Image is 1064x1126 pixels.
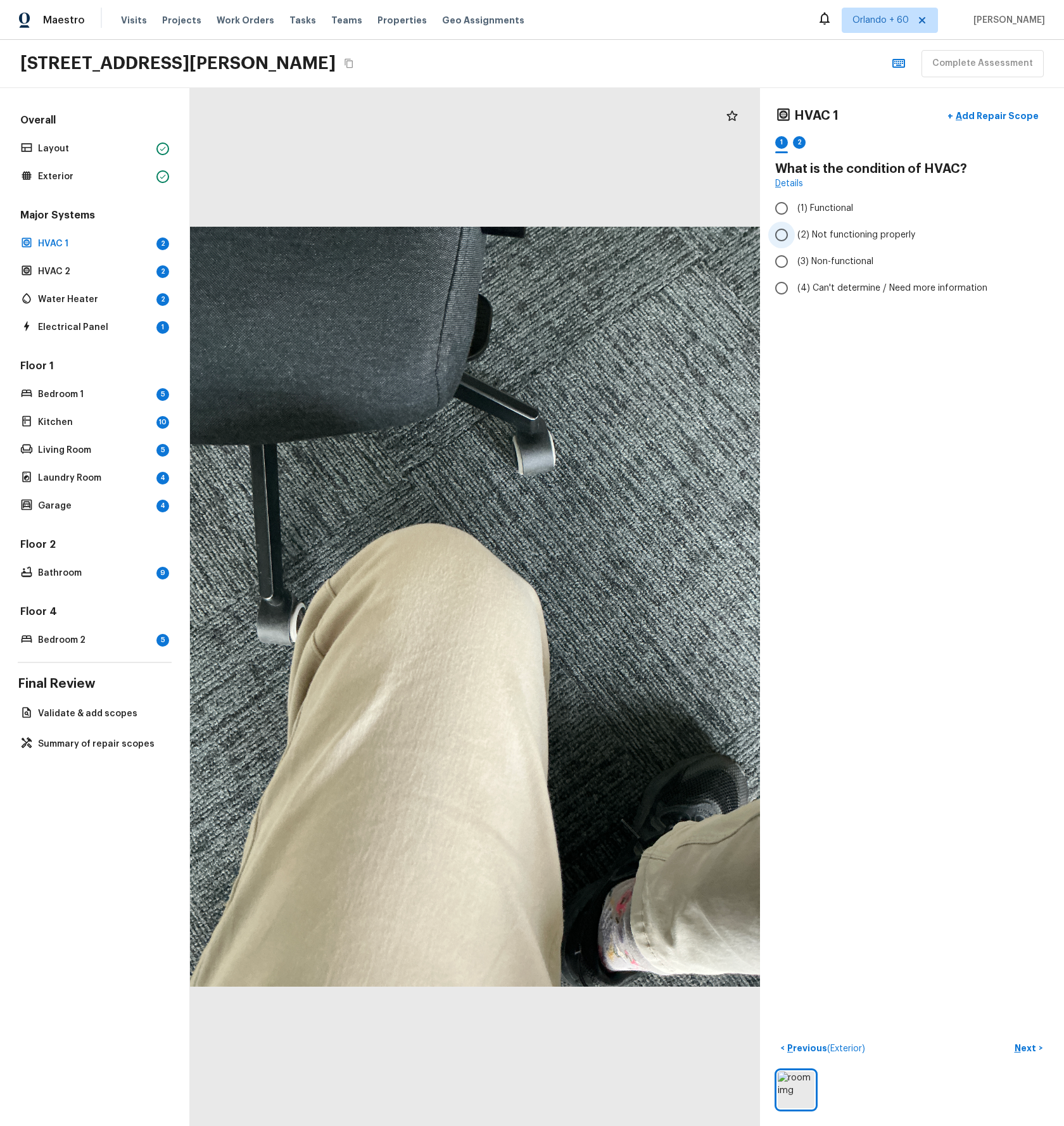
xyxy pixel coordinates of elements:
span: Orlando + 60 [852,14,909,27]
p: Electrical Panel [38,321,151,334]
p: Add Repair Scope [953,110,1039,122]
span: (4) Can't determine / Need more information [797,282,987,294]
div: 5 [156,444,169,457]
div: 2 [156,293,169,306]
span: Teams [331,14,362,27]
p: Living Room [38,444,151,457]
a: Details [775,177,803,190]
span: Geo Assignments [442,14,524,27]
div: 1 [775,136,788,149]
h5: Major Systems [18,208,172,225]
div: 5 [156,634,169,647]
h4: HVAC 1 [794,108,839,124]
h5: Overall [18,113,172,130]
button: Copy Address [341,55,357,72]
p: HVAC 1 [38,237,151,250]
span: Tasks [289,16,316,25]
div: 4 [156,500,169,512]
img: room img [778,1072,814,1108]
p: Garage [38,500,151,512]
p: Water Heater [38,293,151,306]
span: Visits [121,14,147,27]
p: Layout [38,142,151,155]
h4: What is the condition of HVAC? [775,161,1049,177]
span: (2) Not functioning properly [797,229,915,241]
p: Bathroom [38,567,151,579]
p: Bedroom 2 [38,634,151,647]
p: Next [1015,1042,1039,1054]
div: 2 [156,265,169,278]
div: 9 [156,567,169,579]
h5: Floor 4 [18,605,172,621]
span: (1) Functional [797,202,853,215]
p: Summary of repair scopes [38,738,164,750]
div: 10 [156,416,169,429]
span: (3) Non-functional [797,255,873,268]
p: Laundry Room [38,472,151,484]
div: 4 [156,472,169,484]
button: Next> [1008,1038,1049,1059]
button: +Add Repair Scope [937,103,1049,129]
h5: Floor 1 [18,359,172,376]
p: Kitchen [38,416,151,429]
div: 1 [156,321,169,334]
button: <Previous(Exterior) [775,1038,870,1059]
p: Validate & add scopes [38,707,164,720]
p: Exterior [38,170,151,183]
h4: Final Review [18,676,172,692]
div: 2 [793,136,806,149]
span: Properties [377,14,427,27]
p: Bedroom 1 [38,388,151,401]
span: Projects [162,14,201,27]
div: 2 [156,237,169,250]
p: HVAC 2 [38,265,151,278]
span: Maestro [43,14,85,27]
p: Previous [785,1042,865,1055]
div: 5 [156,388,169,401]
h2: [STREET_ADDRESS][PERSON_NAME] [20,52,336,75]
span: ( Exterior ) [827,1044,865,1053]
h5: Floor 2 [18,538,172,554]
span: Work Orders [217,14,274,27]
span: [PERSON_NAME] [968,14,1045,27]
